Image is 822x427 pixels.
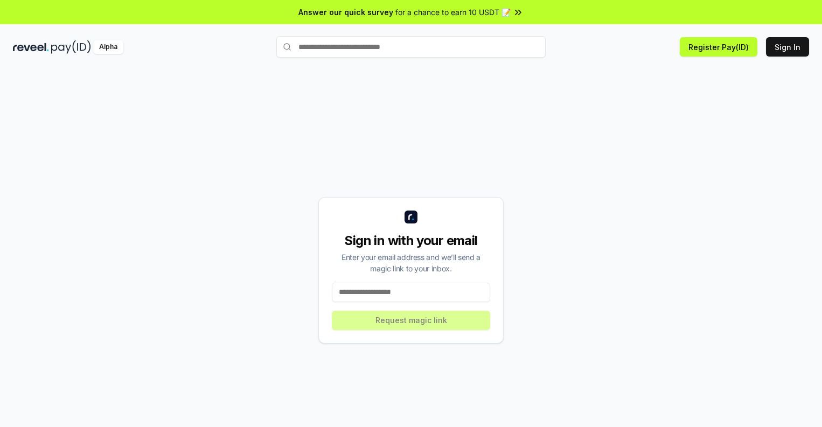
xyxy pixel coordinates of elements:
img: pay_id [51,40,91,54]
span: for a chance to earn 10 USDT 📝 [395,6,511,18]
div: Enter your email address and we’ll send a magic link to your inbox. [332,251,490,274]
div: Alpha [93,40,123,54]
img: logo_small [405,211,417,223]
button: Sign In [766,37,809,57]
img: reveel_dark [13,40,49,54]
button: Register Pay(ID) [680,37,757,57]
span: Answer our quick survey [298,6,393,18]
div: Sign in with your email [332,232,490,249]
